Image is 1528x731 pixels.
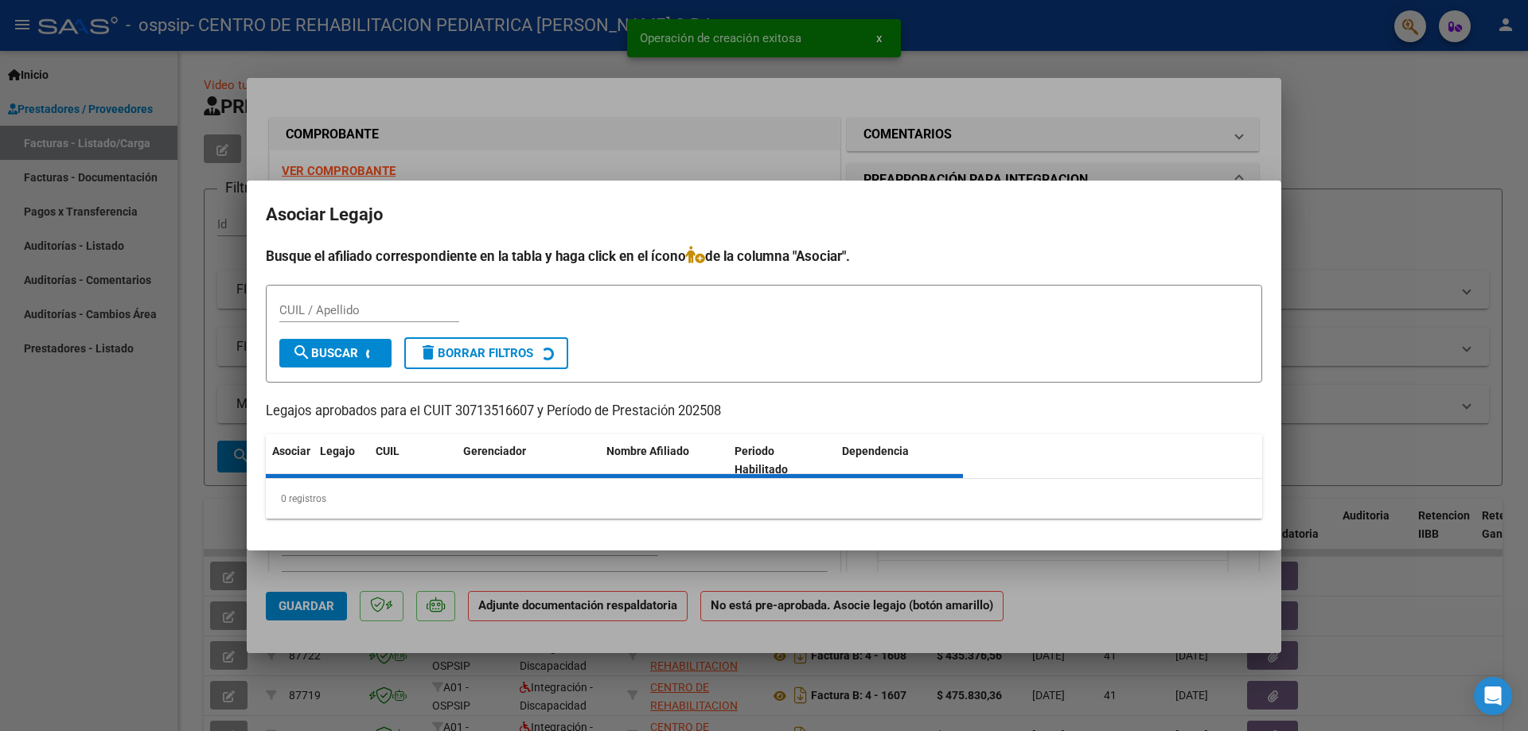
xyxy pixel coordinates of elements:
div: Open Intercom Messenger [1474,677,1512,715]
span: CUIL [376,445,400,457]
mat-icon: delete [419,343,438,362]
span: Nombre Afiliado [606,445,689,457]
p: Legajos aprobados para el CUIT 30713516607 y Período de Prestación 202508 [266,402,1262,422]
datatable-header-cell: Legajo [314,434,369,487]
mat-icon: search [292,343,311,362]
datatable-header-cell: Asociar [266,434,314,487]
button: Borrar Filtros [404,337,568,369]
span: Dependencia [842,445,909,457]
span: Buscar [292,346,358,360]
datatable-header-cell: Dependencia [836,434,964,487]
span: Gerenciador [463,445,526,457]
datatable-header-cell: Gerenciador [457,434,600,487]
datatable-header-cell: Nombre Afiliado [600,434,728,487]
button: Buscar [279,339,392,367]
datatable-header-cell: Periodo Habilitado [728,434,836,487]
span: Periodo Habilitado [735,445,788,476]
span: Borrar Filtros [419,346,533,360]
span: Asociar [272,445,310,457]
div: 0 registros [266,479,1262,519]
datatable-header-cell: CUIL [369,434,457,487]
h2: Asociar Legajo [266,200,1262,230]
h4: Busque el afiliado correspondiente en la tabla y haga click en el ícono de la columna "Asociar". [266,246,1262,266]
span: Legajo [320,445,355,457]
